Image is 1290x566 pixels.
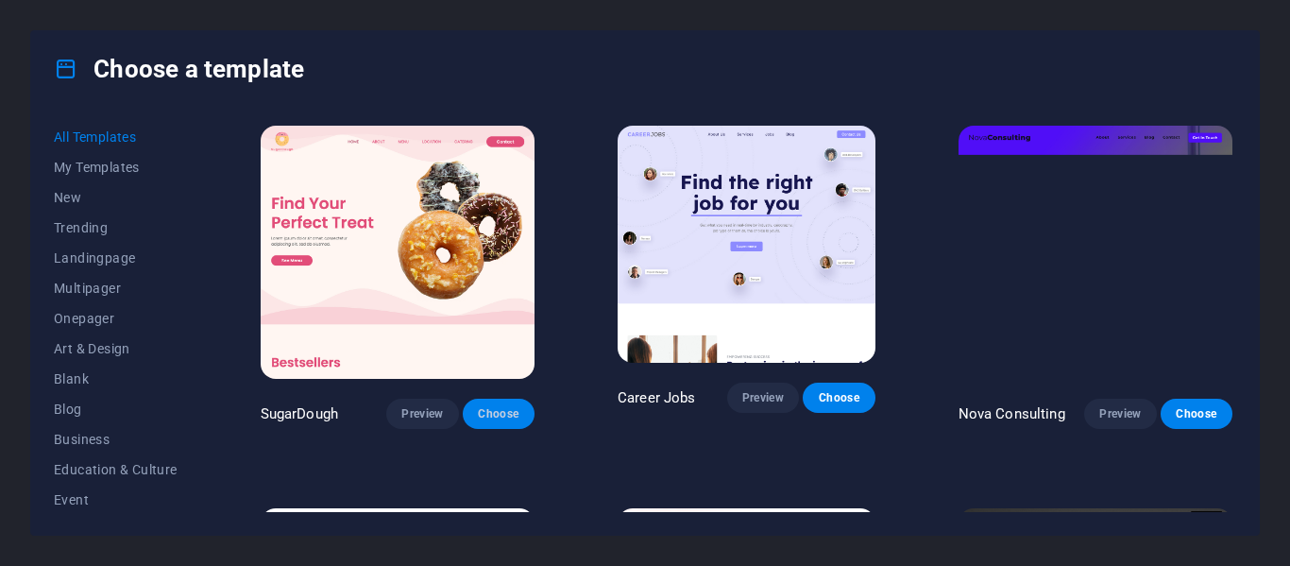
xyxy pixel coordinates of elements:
button: My Templates [54,152,178,182]
button: Preview [386,399,458,429]
img: Career Jobs [618,126,875,363]
span: My Templates [54,160,178,175]
button: Landingpage [54,243,178,273]
button: Preview [727,383,799,413]
span: Education & Culture [54,462,178,477]
button: Choose [463,399,535,429]
span: Onepager [54,311,178,326]
span: All Templates [54,129,178,145]
span: Choose [1176,406,1217,421]
button: Business [54,424,178,455]
button: Preview [1084,399,1156,429]
span: Preview [1099,406,1141,421]
p: Career Jobs [618,388,696,407]
span: Event [54,492,178,507]
button: Education & Culture [54,455,178,485]
span: Choose [478,406,519,421]
span: Blog [54,402,178,417]
button: Choose [803,383,874,413]
button: Blog [54,394,178,424]
span: New [54,190,178,205]
span: Trending [54,220,178,235]
button: Blank [54,364,178,394]
p: SugarDough [261,404,338,423]
span: Art & Design [54,341,178,356]
span: Multipager [54,281,178,296]
img: Nova Consulting [959,126,1232,379]
button: Trending [54,213,178,243]
button: Event [54,485,178,515]
span: Preview [742,390,784,405]
button: Onepager [54,303,178,334]
span: Preview [401,406,443,421]
p: Nova Consulting [959,404,1065,423]
span: Landingpage [54,250,178,266]
button: Multipager [54,273,178,303]
img: SugarDough [261,126,535,379]
button: Choose [1161,399,1232,429]
span: Business [54,432,178,447]
button: New [54,182,178,213]
button: All Templates [54,122,178,152]
button: Art & Design [54,334,178,364]
h4: Choose a template [54,54,304,84]
span: Choose [818,390,859,405]
span: Blank [54,371,178,386]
